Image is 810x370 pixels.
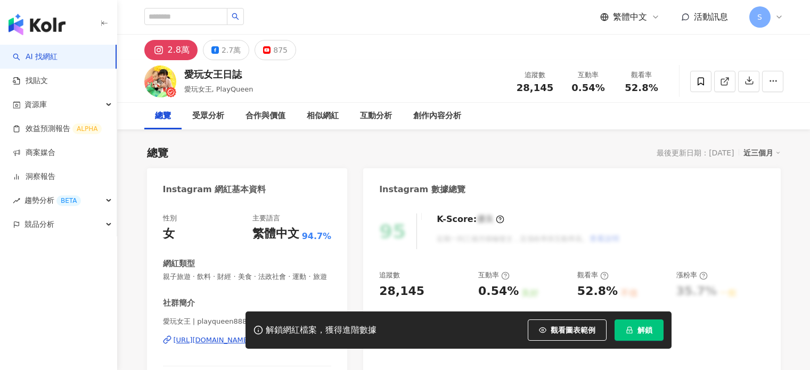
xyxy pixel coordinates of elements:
span: 94.7% [302,231,332,242]
a: 找貼文 [13,76,48,86]
span: 親子旅遊 · 飲料 · 財經 · 美食 · 法政社會 · 運動 · 旅遊 [163,272,332,282]
div: 互動率 [478,270,510,280]
div: 互動率 [568,70,609,80]
div: 追蹤數 [379,270,400,280]
div: 主要語言 [252,213,280,223]
div: 2.7萬 [222,43,241,57]
span: 52.8% [625,83,658,93]
span: lock [626,326,633,334]
div: 52.8% [577,283,618,300]
div: 女 [163,226,175,242]
a: searchAI 找網紅 [13,52,58,62]
div: 總覽 [155,110,171,122]
div: 網紅類型 [163,258,195,269]
div: BETA [56,195,81,206]
div: 繁體中文 [252,226,299,242]
span: 資源庫 [24,93,47,117]
button: 2.8萬 [144,40,198,60]
div: Instagram 數據總覽 [379,184,465,195]
div: 創作內容分析 [413,110,461,122]
div: Instagram 網紅基本資料 [163,184,266,195]
div: 總覽 [147,145,168,160]
span: 競品分析 [24,212,54,236]
span: S [757,11,762,23]
span: 活動訊息 [694,12,728,22]
button: 觀看圖表範例 [528,319,607,341]
div: 合作與價值 [246,110,285,122]
div: 性別 [163,213,177,223]
div: K-Score : [437,213,504,225]
div: 觀看率 [577,270,609,280]
div: 互動分析 [360,110,392,122]
img: logo [9,14,66,35]
button: 解鎖 [615,319,664,341]
span: 28,145 [517,82,553,93]
div: 0.54% [478,283,519,300]
div: 相似網紅 [307,110,339,122]
span: rise [13,197,20,204]
button: 875 [255,40,296,60]
div: 近三個月 [743,146,781,160]
img: KOL Avatar [144,65,176,97]
div: 愛玩女王日誌 [184,68,253,81]
span: 繁體中文 [613,11,647,23]
span: 解鎖 [637,326,652,334]
div: 2.8萬 [168,43,190,57]
div: 28,145 [379,283,424,300]
span: 愛玩女王, PlayQueen [184,85,253,93]
a: 商案媒合 [13,147,55,158]
div: 觀看率 [621,70,662,80]
span: 0.54% [571,83,604,93]
span: search [232,13,239,20]
div: 最後更新日期：[DATE] [657,149,734,157]
div: 875 [273,43,288,57]
span: 趨勢分析 [24,188,81,212]
div: 解鎖網紅檔案，獲得進階數據 [266,325,377,336]
div: 社群簡介 [163,298,195,309]
div: 追蹤數 [515,70,555,80]
div: 受眾分析 [192,110,224,122]
div: 漲粉率 [676,270,708,280]
button: 2.7萬 [203,40,249,60]
a: 效益預測報告ALPHA [13,124,102,134]
span: 觀看圖表範例 [551,326,595,334]
a: 洞察報告 [13,171,55,182]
